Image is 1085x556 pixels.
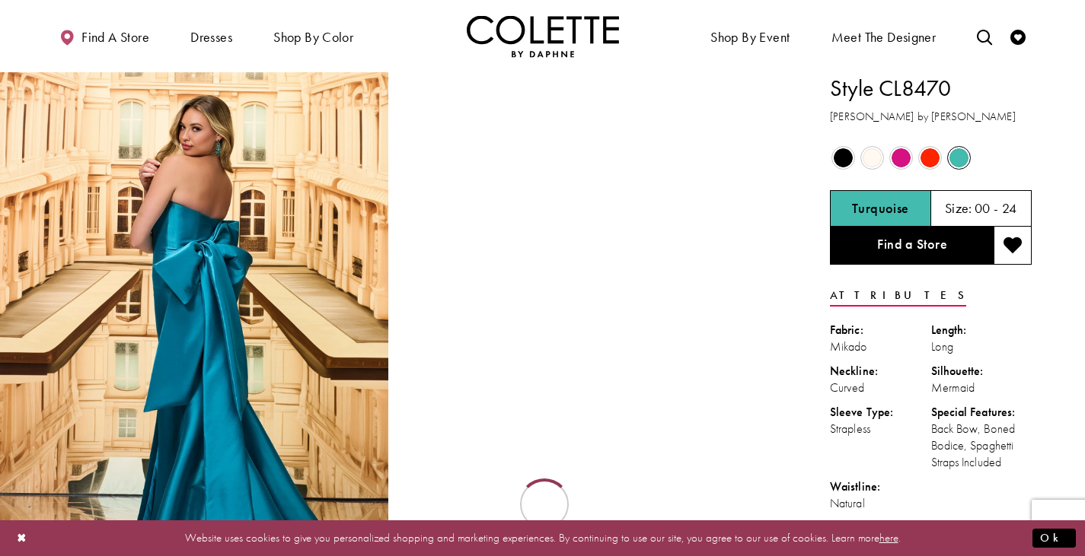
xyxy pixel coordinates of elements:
a: here [879,530,898,545]
h5: 00 - 24 [975,201,1017,216]
span: Meet the designer [831,30,937,45]
div: Silhouette: [931,363,1032,380]
a: Find a store [56,15,153,57]
a: Visit Home Page [467,15,619,57]
div: Sleeve Type: [830,404,931,421]
div: Turquoise [946,145,972,171]
div: Natural [830,495,931,512]
a: Meet the designer [828,15,940,57]
div: Mikado [830,338,931,355]
h1: Style CL8470 [830,72,1032,104]
h5: Chosen color [852,201,909,216]
div: Scarlet [917,145,943,171]
div: Diamond White [859,145,886,171]
button: Add to wishlist [994,227,1032,265]
img: Colette by Daphne [467,15,619,57]
div: Neckline: [830,363,931,380]
video: Style CL8470 Colette by Daphne #1 autoplay loop mute video [396,72,784,266]
h3: [PERSON_NAME] by [PERSON_NAME] [830,108,1032,125]
div: Back Bow, Boned Bodice, Spaghetti Straps Included [931,421,1032,471]
div: Mermaid [931,380,1032,396]
div: Waistline: [830,478,931,495]
span: Shop by color [273,30,353,45]
p: Website uses cookies to give you personalized shopping and marketing experiences. By continuing t... [110,528,975,548]
a: Toggle search [973,15,996,57]
a: Find a Store [830,227,994,265]
button: Close Dialog [9,525,35,551]
a: Attributes [830,284,966,307]
div: Strapless [830,421,931,437]
span: Find a store [81,30,149,45]
span: Dresses [190,30,232,45]
span: Shop By Event [710,30,790,45]
span: Shop by color [270,15,357,57]
div: Black [830,145,857,171]
div: Product color controls state depends on size chosen [830,144,1032,173]
button: Submit Dialog [1032,529,1076,548]
div: Curved [830,380,931,396]
span: Size: [945,199,972,217]
div: Fuchsia [888,145,914,171]
a: Check Wishlist [1007,15,1029,57]
div: Long [931,338,1032,355]
span: Shop By Event [707,15,793,57]
div: Special Features: [931,404,1032,421]
span: Dresses [187,15,236,57]
div: Fabric: [830,322,931,338]
div: Length: [931,322,1032,338]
